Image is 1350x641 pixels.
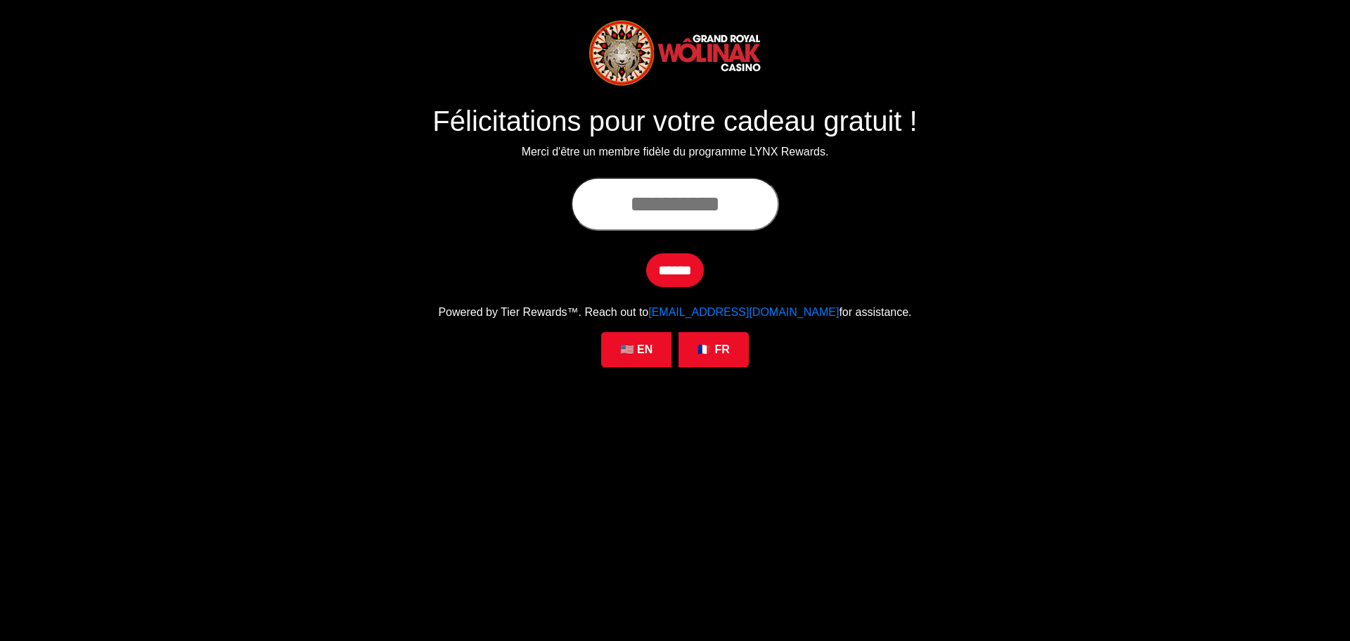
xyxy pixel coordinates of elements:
[285,144,1065,160] p: Merci d'être un membre fidèle du programme LYNX Rewards.
[598,332,752,367] div: Language Selection
[438,306,911,318] span: Powered by Tier Rewards™. Reach out to for assistance.
[679,332,749,367] a: 🇫🇷 FR
[588,18,762,87] img: Logo
[285,104,1065,138] h1: Félicitations pour votre cadeau gratuit !
[601,332,671,367] a: 🇺🇸 EN
[648,306,839,318] a: [EMAIL_ADDRESS][DOMAIN_NAME]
